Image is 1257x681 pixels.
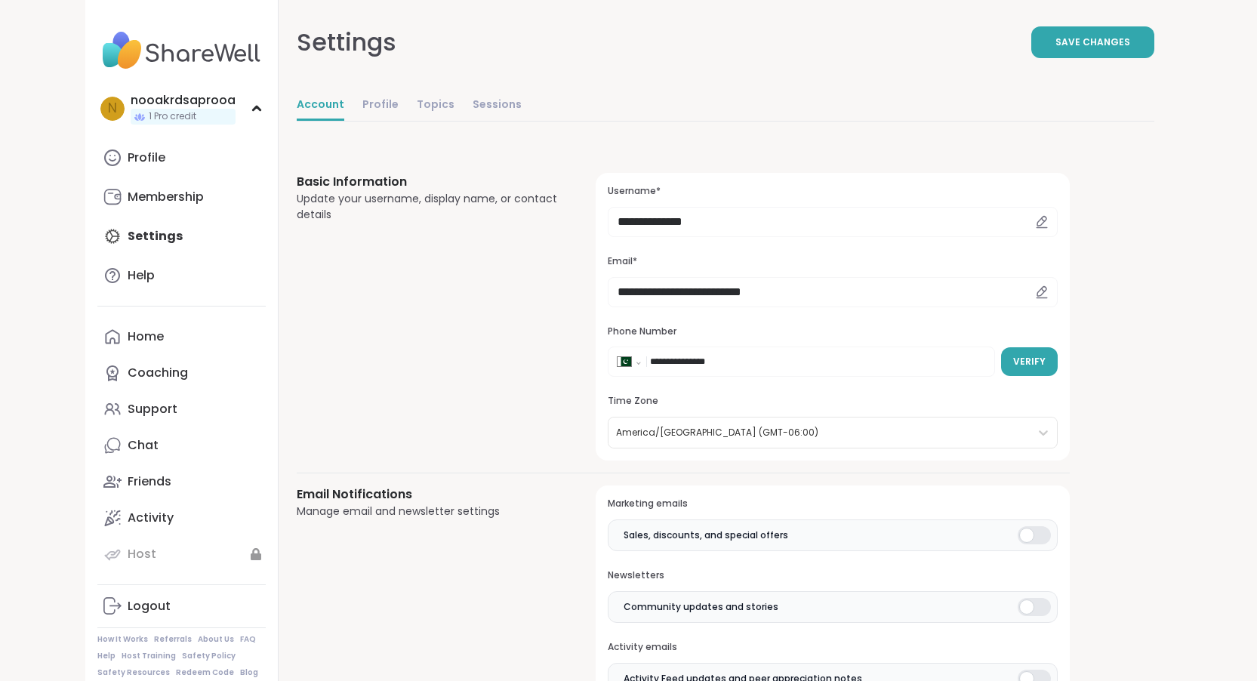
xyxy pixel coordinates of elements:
h3: Basic Information [297,173,560,191]
a: Safety Resources [97,667,170,678]
div: Friends [128,473,171,490]
a: Support [97,391,266,427]
span: Community updates and stories [624,600,778,614]
a: Help [97,651,116,661]
a: Chat [97,427,266,464]
h3: Activity emails [608,641,1057,654]
a: Account [297,91,344,121]
a: Topics [417,91,454,121]
a: Host Training [122,651,176,661]
button: Verify [1001,347,1058,376]
div: Manage email and newsletter settings [297,504,560,519]
span: n [108,99,117,119]
div: nooakrdsaprooa [131,92,236,109]
h3: Newsletters [608,569,1057,582]
div: Logout [128,598,171,615]
a: About Us [198,634,234,645]
a: Friends [97,464,266,500]
div: Help [128,267,155,284]
a: Profile [362,91,399,121]
div: Host [128,546,156,562]
img: ShareWell Nav Logo [97,24,266,77]
div: Activity [128,510,174,526]
a: Redeem Code [176,667,234,678]
h3: Email Notifications [297,485,560,504]
a: FAQ [240,634,256,645]
a: Home [97,319,266,355]
div: Settings [297,24,396,60]
a: Sessions [473,91,522,121]
div: Chat [128,437,159,454]
a: Blog [240,667,258,678]
a: Coaching [97,355,266,391]
a: Activity [97,500,266,536]
a: Membership [97,179,266,215]
h3: Phone Number [608,325,1057,338]
div: Coaching [128,365,188,381]
h3: Time Zone [608,395,1057,408]
div: Update your username, display name, or contact details [297,191,560,223]
span: 1 Pro credit [149,110,196,123]
div: Membership [128,189,204,205]
span: Sales, discounts, and special offers [624,528,788,542]
h3: Username* [608,185,1057,198]
a: Help [97,257,266,294]
div: Profile [128,149,165,166]
a: Profile [97,140,266,176]
a: Safety Policy [182,651,236,661]
button: Save Changes [1031,26,1154,58]
span: Save Changes [1055,35,1130,49]
a: How It Works [97,634,148,645]
div: Support [128,401,177,418]
h3: Email* [608,255,1057,268]
a: Host [97,536,266,572]
span: Verify [1013,355,1046,368]
a: Logout [97,588,266,624]
div: Home [128,328,164,345]
h3: Marketing emails [608,498,1057,510]
a: Referrals [154,634,192,645]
